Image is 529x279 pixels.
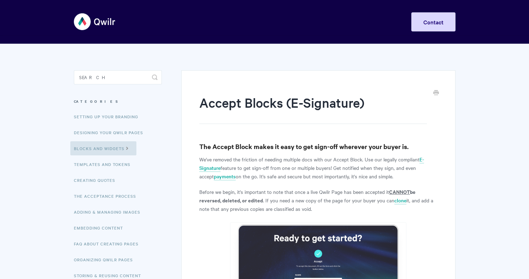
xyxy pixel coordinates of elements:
img: Qwilr Help Center [74,8,116,35]
h3: The Accept Block makes it easy to get sign-off wherever your buyer is. [199,142,437,152]
a: FAQ About Creating Pages [74,237,144,251]
a: payments [214,173,236,180]
a: Templates and Tokens [74,157,136,171]
h3: Categories [74,95,162,108]
a: E-Signature [199,156,424,172]
p: We've removed the friction of needing multiple docs with our Accept Block. Use our legally compli... [199,155,437,180]
a: Contact [411,12,455,31]
u: CANNOT [389,188,410,195]
a: Blocks and Widgets [70,141,136,155]
input: Search [74,70,162,84]
a: Designing Your Qwilr Pages [74,125,148,139]
a: Organizing Qwilr Pages [74,253,138,267]
a: clone [394,197,406,204]
h1: Accept Blocks (E-Signature) [199,94,427,124]
a: Setting up your Branding [74,109,143,124]
a: Embedding Content [74,221,128,235]
p: Before we begin, it's important to note that once a live Qwilr Page has been accepted it . If you... [199,188,437,213]
a: Adding & Managing Images [74,205,146,219]
a: Creating Quotes [74,173,121,187]
a: The Acceptance Process [74,189,141,203]
a: Print this Article [433,89,439,97]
